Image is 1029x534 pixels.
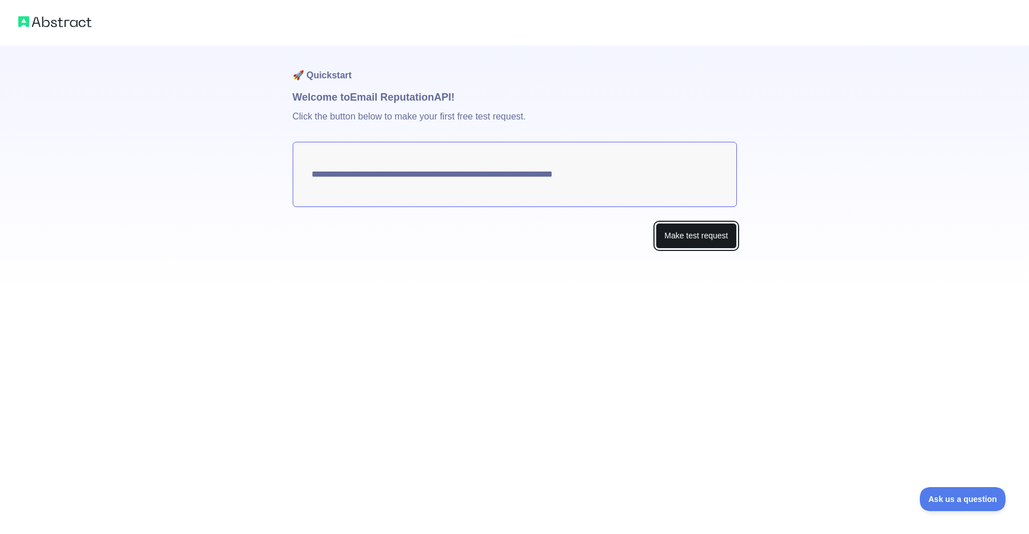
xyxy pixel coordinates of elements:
[656,223,736,249] button: Make test request
[293,89,737,105] h1: Welcome to Email Reputation API!
[18,14,91,30] img: Abstract logo
[293,46,737,89] h1: 🚀 Quickstart
[293,105,737,142] p: Click the button below to make your first free test request.
[920,487,1006,511] iframe: Toggle Customer Support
